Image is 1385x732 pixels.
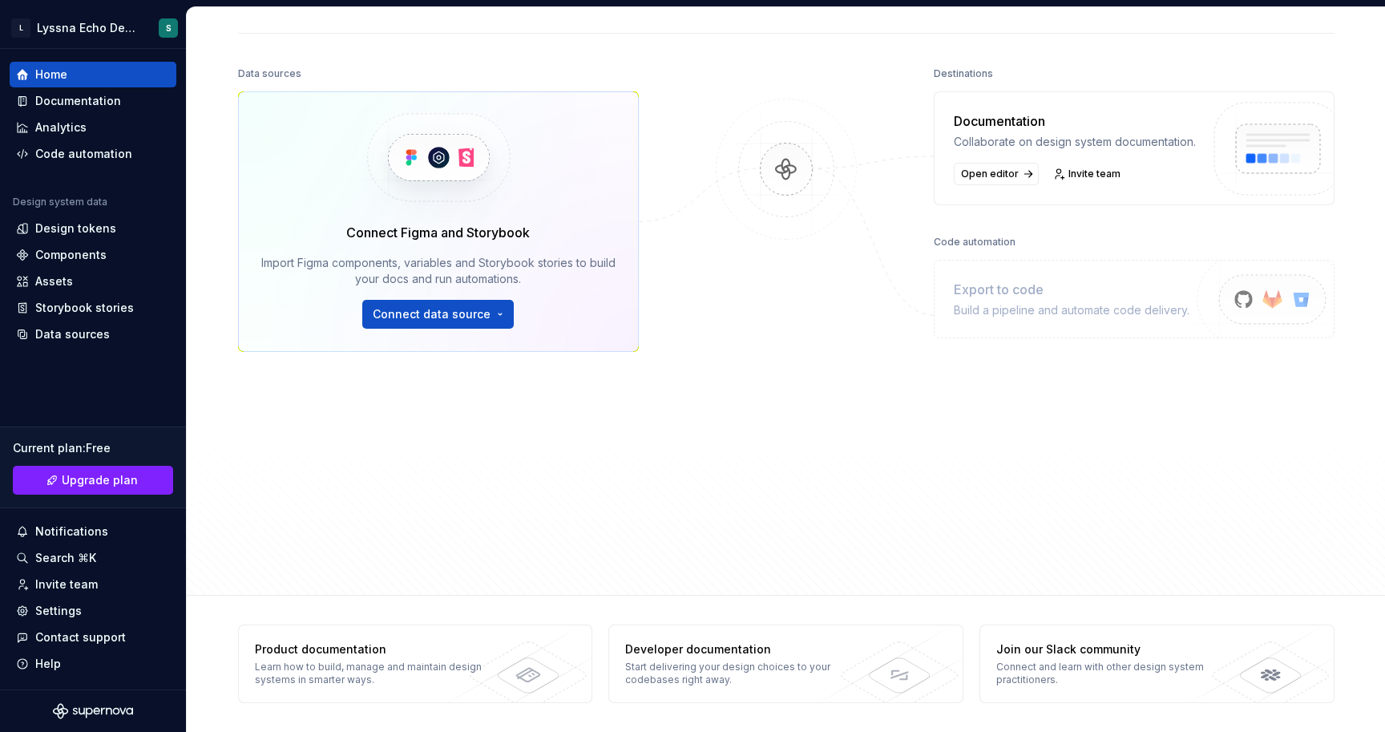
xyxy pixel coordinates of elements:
[10,545,176,571] button: Search ⌘K
[934,63,993,85] div: Destinations
[996,661,1230,686] div: Connect and learn with other design system practitioners.
[10,115,176,140] a: Analytics
[10,625,176,650] button: Contact support
[261,255,616,287] div: Import Figma components, variables and Storybook stories to build your docs and run automations.
[35,146,132,162] div: Code automation
[166,22,172,34] div: S
[608,625,963,703] a: Developer documentationStart delivering your design choices to your codebases right away.
[1068,168,1121,180] span: Invite team
[625,641,858,657] div: Developer documentation
[10,519,176,544] button: Notifications
[35,220,116,237] div: Design tokens
[10,322,176,347] a: Data sources
[10,62,176,87] a: Home
[238,625,593,703] a: Product documentationLearn how to build, manage and maintain design systems in smarter ways.
[13,196,107,208] div: Design system data
[238,63,301,85] div: Data sources
[10,572,176,597] a: Invite team
[37,20,139,36] div: Lyssna Echo Design System
[35,119,87,135] div: Analytics
[961,168,1019,180] span: Open editor
[362,300,514,329] button: Connect data source
[996,641,1230,657] div: Join our Slack community
[10,598,176,624] a: Settings
[10,88,176,114] a: Documentation
[255,641,488,657] div: Product documentation
[35,629,126,645] div: Contact support
[625,661,858,686] div: Start delivering your design choices to your codebases right away.
[10,216,176,241] a: Design tokens
[35,67,67,83] div: Home
[35,300,134,316] div: Storybook stories
[13,466,173,495] a: Upgrade plan
[979,625,1335,703] a: Join our Slack communityConnect and learn with other design system practitioners.
[954,134,1196,150] div: Collaborate on design system documentation.
[954,111,1196,131] div: Documentation
[13,440,173,456] div: Current plan : Free
[35,524,108,540] div: Notifications
[53,703,133,719] svg: Supernova Logo
[11,18,30,38] div: L
[35,93,121,109] div: Documentation
[10,295,176,321] a: Storybook stories
[35,326,110,342] div: Data sources
[35,550,96,566] div: Search ⌘K
[255,661,488,686] div: Learn how to build, manage and maintain design systems in smarter ways.
[346,223,530,242] div: Connect Figma and Storybook
[3,10,183,45] button: LLyssna Echo Design SystemS
[35,247,107,263] div: Components
[35,603,82,619] div: Settings
[35,656,61,672] div: Help
[954,280,1189,299] div: Export to code
[373,306,491,322] span: Connect data source
[934,231,1016,253] div: Code automation
[62,472,138,488] span: Upgrade plan
[35,273,73,289] div: Assets
[10,141,176,167] a: Code automation
[10,269,176,294] a: Assets
[954,302,1189,318] div: Build a pipeline and automate code delivery.
[10,651,176,677] button: Help
[1048,163,1128,185] a: Invite team
[35,576,98,592] div: Invite team
[954,163,1039,185] a: Open editor
[10,242,176,268] a: Components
